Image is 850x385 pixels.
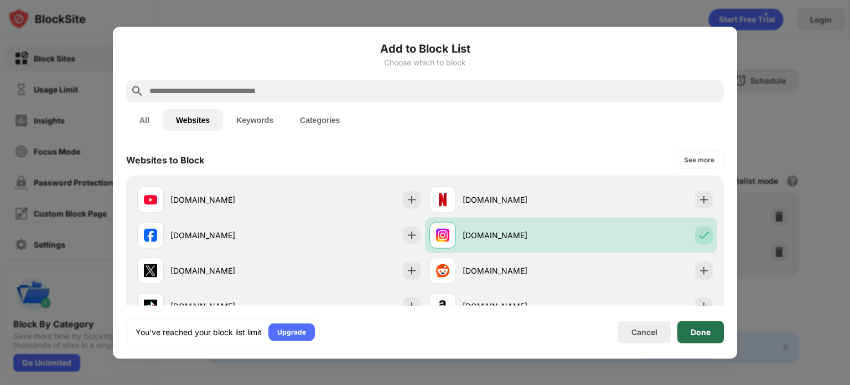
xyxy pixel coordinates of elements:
div: Choose which to block [126,58,724,66]
div: [DOMAIN_NAME] [463,300,571,312]
img: favicons [436,264,449,277]
div: See more [684,154,714,165]
button: Websites [163,109,223,131]
img: favicons [144,228,157,242]
div: [DOMAIN_NAME] [170,229,279,241]
div: [DOMAIN_NAME] [170,194,279,206]
img: favicons [144,264,157,277]
div: You’ve reached your block list limit [136,326,262,337]
div: [DOMAIN_NAME] [463,194,571,206]
div: Done [691,327,711,336]
div: [DOMAIN_NAME] [463,265,571,276]
h6: Add to Block List [126,40,724,57]
img: favicons [144,193,157,206]
img: favicons [144,299,157,312]
img: search.svg [131,84,144,97]
div: [DOMAIN_NAME] [170,300,279,312]
div: [DOMAIN_NAME] [170,265,279,276]
img: favicons [436,299,449,312]
button: All [126,109,163,131]
button: Categories [287,109,353,131]
div: [DOMAIN_NAME] [463,229,571,241]
img: favicons [436,228,449,242]
img: favicons [436,193,449,206]
div: Websites to Block [126,154,204,165]
div: Cancel [631,327,657,337]
div: Upgrade [277,326,306,337]
button: Keywords [223,109,287,131]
